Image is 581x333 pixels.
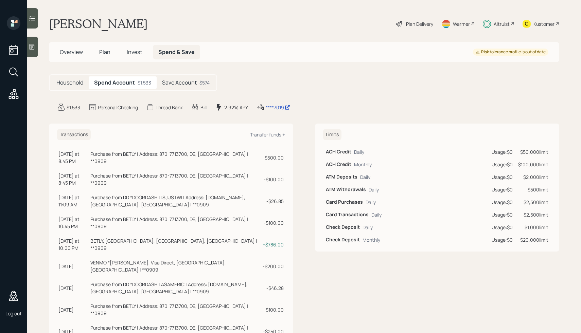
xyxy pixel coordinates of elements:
[326,187,366,192] h6: ATM Withdrawals
[158,48,195,56] span: Spend & Save
[518,236,548,243] div: $20,000 limit
[90,150,259,165] div: Purchase from BETLY | Address: 870-7713700, DE, [GEOGRAPHIC_DATA] | **0909
[262,154,284,161] div: - $500.00
[453,20,470,27] div: Warmer
[138,79,151,86] div: $1,533
[262,263,284,270] div: - $200.00
[199,79,210,86] div: $574
[58,306,88,313] div: [DATE]
[58,284,88,292] div: [DATE]
[58,194,88,208] div: [DATE] at 11:09 AM
[56,79,83,86] h5: Household
[326,212,369,218] h6: Card Transactions
[156,104,183,111] div: Thread Bank
[57,129,91,140] h6: Transactions
[58,237,88,252] div: [DATE] at 10:00 PM
[262,241,284,248] div: + $786.00
[90,237,259,252] div: BETLY, [GEOGRAPHIC_DATA], [GEOGRAPHIC_DATA], [GEOGRAPHIC_DATA] | **0909
[518,186,548,193] div: $500 limit
[90,259,259,273] div: VENMO *[PERSON_NAME], Visa Direct, [GEOGRAPHIC_DATA], [GEOGRAPHIC_DATA] | **0909
[250,131,285,138] div: Transfer funds +
[326,149,351,155] h6: ACH Credit
[363,224,373,231] div: Daily
[262,176,284,183] div: - $100.00
[58,172,88,186] div: [DATE] at 8:45 PM
[326,162,351,167] h6: ACH Credit
[90,172,259,186] div: Purchase from BETLY | Address: 870-7713700, DE, [GEOGRAPHIC_DATA] | **0909
[492,148,513,155] div: Usage: $0
[162,79,197,86] h5: Save Account
[366,199,376,206] div: Daily
[326,199,363,205] h6: Card Purchases
[90,281,259,295] div: Purchase from DD *DOORDASH LASAMERIC | Address: [DOMAIN_NAME], [GEOGRAPHIC_DATA], [GEOGRAPHIC_DAT...
[492,199,513,206] div: Usage: $0
[94,79,135,86] h5: Spend Account
[492,161,513,168] div: Usage: $0
[518,224,548,231] div: $1,000 limit
[492,211,513,218] div: Usage: $0
[360,173,370,181] div: Daily
[262,219,284,226] div: - $100.00
[354,161,372,168] div: Monthly
[49,16,148,31] h1: [PERSON_NAME]
[518,211,548,218] div: $2,500 limit
[98,104,138,111] div: Personal Checking
[326,174,357,180] h6: ATM Deposits
[406,20,433,27] div: Plan Delivery
[492,236,513,243] div: Usage: $0
[518,161,548,168] div: $100,000 limit
[533,20,554,27] div: Kustomer
[127,48,142,56] span: Invest
[518,199,548,206] div: $2,500 limit
[326,224,360,230] h6: Check Deposit
[58,216,88,230] div: [DATE] at 10:45 PM
[262,306,284,313] div: - $100.00
[58,263,88,270] div: [DATE]
[492,224,513,231] div: Usage: $0
[200,104,207,111] div: Bill
[518,148,548,155] div: $50,000 limit
[518,173,548,181] div: $2,000 limit
[60,48,83,56] span: Overview
[90,216,259,230] div: Purchase from BETLY | Address: 870-7713700, DE, [GEOGRAPHIC_DATA] | **0909
[323,129,341,140] h6: Limits
[90,302,259,317] div: Purchase from BETLY | Address: 870-7713700, DE, [GEOGRAPHIC_DATA] | **0909
[99,48,110,56] span: Plan
[90,194,259,208] div: Purchase from DD *DOORDASH ITSJUSTWI | Address: [DOMAIN_NAME], [GEOGRAPHIC_DATA], [GEOGRAPHIC_DAT...
[67,104,80,111] div: $1,533
[262,198,284,205] div: - $26.85
[224,104,248,111] div: 2.92% APY
[58,150,88,165] div: [DATE] at 8:45 PM
[492,186,513,193] div: Usage: $0
[326,237,360,243] h6: Check Deposit
[5,310,22,317] div: Log out
[492,173,513,181] div: Usage: $0
[262,284,284,292] div: - $46.28
[369,186,379,193] div: Daily
[494,20,510,27] div: Altruist
[363,236,380,243] div: Monthly
[371,211,382,218] div: Daily
[476,49,546,55] div: Risk tolerance profile is out of date
[354,148,364,155] div: Daily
